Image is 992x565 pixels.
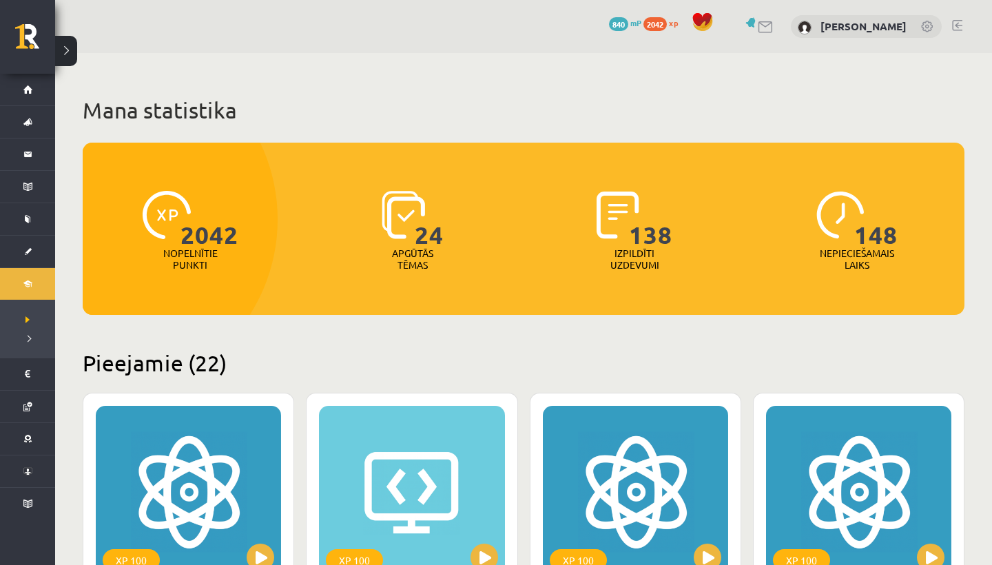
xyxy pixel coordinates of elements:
[798,21,812,34] img: Marta Grāve
[143,191,191,239] img: icon-xp-0682a9bc20223a9ccc6f5883a126b849a74cddfe5390d2b41b4391c66f2066e7.svg
[597,191,639,239] img: icon-completed-tasks-ad58ae20a441b2904462921112bc710f1caf180af7a3daa7317a5a94f2d26646.svg
[15,24,55,59] a: Rīgas 1. Tālmācības vidusskola
[83,349,964,376] h2: Pieejamie (22)
[609,17,641,28] a: 840 mP
[669,17,678,28] span: xp
[854,191,898,247] span: 148
[609,17,628,31] span: 840
[630,17,641,28] span: mP
[386,247,440,271] p: Apgūtās tēmas
[608,247,661,271] p: Izpildīti uzdevumi
[415,191,444,247] span: 24
[163,247,218,271] p: Nopelnītie punkti
[83,96,964,124] h1: Mana statistika
[820,19,907,33] a: [PERSON_NAME]
[629,191,672,247] span: 138
[816,191,865,239] img: icon-clock-7be60019b62300814b6bd22b8e044499b485619524d84068768e800edab66f18.svg
[180,191,238,247] span: 2042
[643,17,667,31] span: 2042
[382,191,425,239] img: icon-learned-topics-4a711ccc23c960034f471b6e78daf4a3bad4a20eaf4de84257b87e66633f6470.svg
[643,17,685,28] a: 2042 xp
[820,247,894,271] p: Nepieciešamais laiks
